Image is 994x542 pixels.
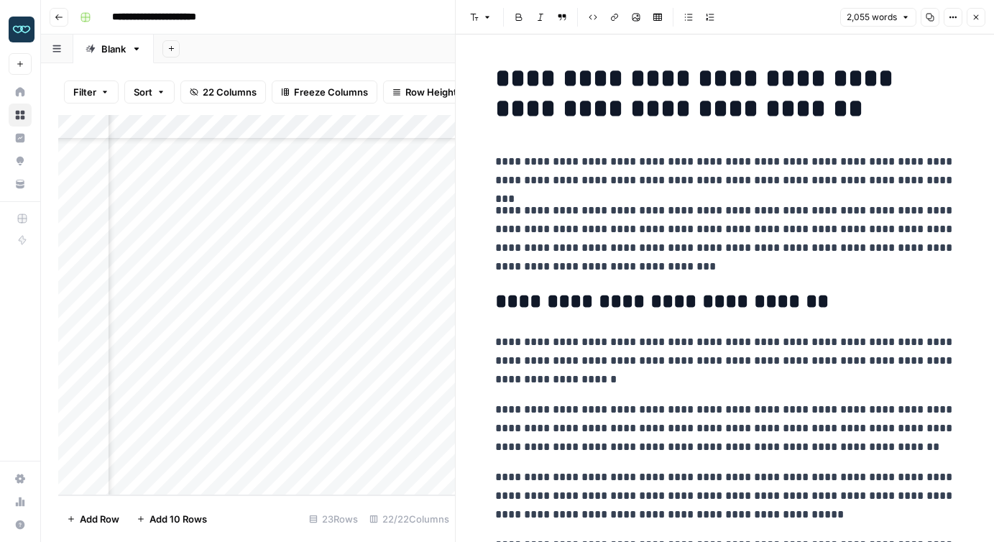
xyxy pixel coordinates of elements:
a: Your Data [9,173,32,196]
a: Insights [9,127,32,150]
a: Opportunities [9,150,32,173]
span: 22 Columns [203,85,257,99]
span: Filter [73,85,96,99]
button: Row Height [383,81,466,104]
div: 22/22 Columns [364,507,455,530]
span: Add 10 Rows [149,512,207,526]
span: Add Row [80,512,119,526]
span: Freeze Columns [294,85,368,99]
button: Add Row [58,507,128,530]
button: Workspace: Zola Inc [9,12,32,47]
a: Settings [9,467,32,490]
span: 2,055 words [847,11,897,24]
a: Home [9,81,32,104]
div: 23 Rows [303,507,364,530]
span: Row Height [405,85,457,99]
button: Help + Support [9,513,32,536]
a: Browse [9,104,32,127]
button: Freeze Columns [272,81,377,104]
button: Sort [124,81,175,104]
img: Zola Inc Logo [9,17,34,42]
button: 22 Columns [180,81,266,104]
button: Add 10 Rows [128,507,216,530]
a: Blank [73,35,154,63]
a: Usage [9,490,32,513]
div: Blank [101,42,126,56]
span: Sort [134,85,152,99]
button: 2,055 words [840,8,916,27]
button: Filter [64,81,119,104]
